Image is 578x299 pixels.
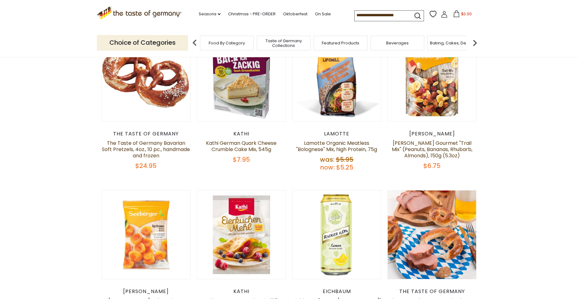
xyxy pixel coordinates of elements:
[197,131,286,137] div: Kathi
[315,11,331,18] a: On Sale
[102,190,190,279] img: Seeberger Soft Apricots Natural Fruit Snack, 200g
[296,139,377,153] a: Lamotte Organic Meatless "Bolognese" Mix, high Protein, 75g
[430,41,478,45] a: Baking, Cakes, Desserts
[292,33,381,121] img: Lamotte Organic Meatless "Bolognese" Mix, high Protein, 75g
[386,41,409,45] a: Beverages
[102,139,190,159] a: The Taste of Germany Bavarian Soft Pretzels, 4oz., 10 pc., handmade and frozen
[388,33,476,121] img: Seeberger Gourmet "Trail Mix" (Peanuts, Bananas, Rhubarb, Almonds), 150g (5.3oz)
[320,155,334,164] label: Was:
[292,288,381,295] div: Eichbaum
[336,155,353,164] span: $5.95
[197,190,286,279] img: Kathi German Pancake Mix, 125g
[197,33,286,121] img: Kathi German Quark Cheese Crumble Cake Mix, 545g
[102,288,191,295] div: [PERSON_NAME]
[388,190,476,279] img: The Taste of Germany Leberkaese & Pretzel Collection
[320,163,335,172] label: Now:
[102,131,191,137] div: The Taste of Germany
[336,163,353,172] span: $5.25
[135,161,157,170] span: $24.95
[387,288,476,295] div: The Taste of Germany
[97,35,188,50] p: Choice of Categories
[197,288,286,295] div: Kathi
[188,37,201,49] img: previous arrow
[322,41,359,45] a: Featured Products
[387,131,476,137] div: [PERSON_NAME]
[392,139,472,159] a: [PERSON_NAME] Gourmet "Trail Mix" (Peanuts, Bananas, Rhubarb, Almonds), 150g (5.3oz)
[206,139,277,153] a: Kathi German Quark Cheese Crumble Cake Mix, 545g
[209,41,245,45] a: Food By Category
[292,131,381,137] div: Lamotte
[469,37,481,49] img: next arrow
[449,10,476,20] button: $0.00
[199,11,221,18] a: Seasons
[228,11,276,18] a: Christmas - PRE-ORDER
[102,33,190,121] img: The Taste of Germany Bavarian Soft Pretzels, 4oz., 10 pc., handmade and frozen
[259,38,309,48] a: Taste of Germany Collections
[283,11,307,18] a: Oktoberfest
[233,155,250,164] span: $7.95
[423,161,441,170] span: $6.75
[461,11,472,17] span: $0.00
[292,190,381,279] img: Eichbaum "Lemon Radler" Carbonated Beverage , 500ml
